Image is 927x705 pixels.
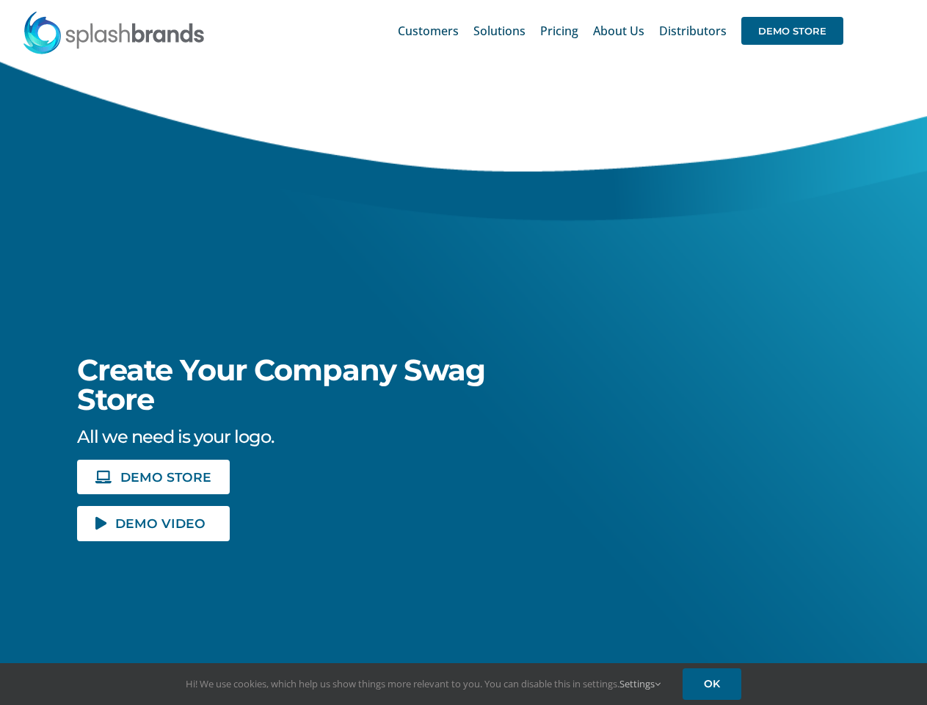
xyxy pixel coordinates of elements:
[398,7,459,54] a: Customers
[398,25,459,37] span: Customers
[77,352,485,417] span: Create Your Company Swag Store
[593,25,644,37] span: About Us
[120,471,211,483] span: DEMO STORE
[473,25,526,37] span: Solutions
[619,677,661,690] a: Settings
[398,7,843,54] nav: Main Menu
[659,25,727,37] span: Distributors
[77,426,274,447] span: All we need is your logo.
[540,25,578,37] span: Pricing
[683,668,741,700] a: OK
[540,7,578,54] a: Pricing
[741,17,843,45] span: DEMO STORE
[22,10,206,54] img: SplashBrands.com Logo
[741,7,843,54] a: DEMO STORE
[115,517,206,529] span: DEMO VIDEO
[186,677,661,690] span: Hi! We use cookies, which help us show things more relevant to you. You can disable this in setti...
[659,7,727,54] a: Distributors
[77,460,230,494] a: DEMO STORE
